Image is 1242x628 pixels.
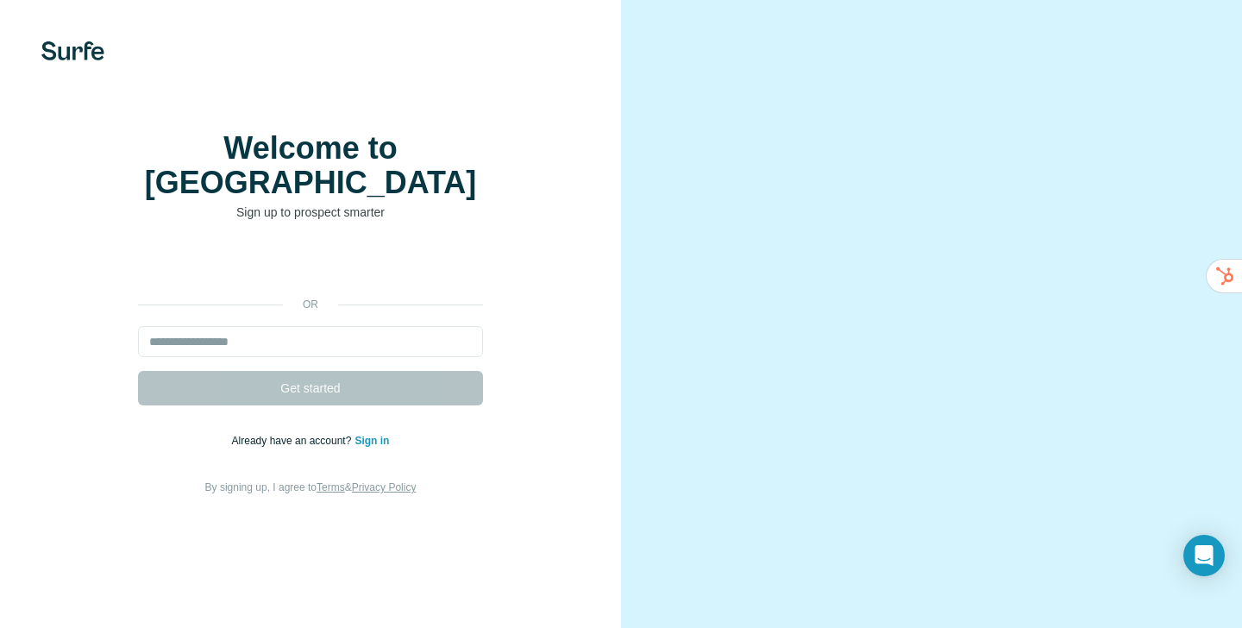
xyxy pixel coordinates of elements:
img: Surfe's logo [41,41,104,60]
span: By signing up, I agree to & [205,481,417,493]
a: Terms [317,481,345,493]
div: Open Intercom Messenger [1183,535,1225,576]
h1: Welcome to [GEOGRAPHIC_DATA] [138,131,483,200]
iframe: Sign in with Google Button [129,247,492,285]
p: or [283,297,338,312]
p: Sign up to prospect smarter [138,204,483,221]
a: Privacy Policy [352,481,417,493]
span: Already have an account? [232,435,355,447]
a: Sign in [354,435,389,447]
